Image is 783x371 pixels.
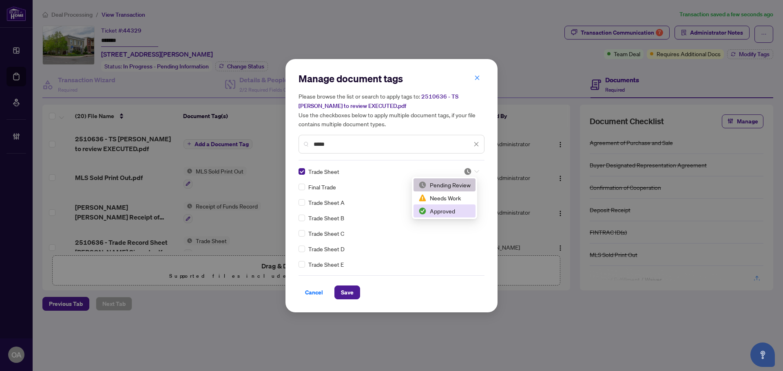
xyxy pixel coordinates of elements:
[414,178,476,191] div: Pending Review
[299,93,458,110] span: 2510636 - TS [PERSON_NAME] to review EXECUTED.pdf
[308,213,344,222] span: Trade Sheet B
[308,182,336,191] span: Final Trade
[299,285,330,299] button: Cancel
[308,167,339,176] span: Trade Sheet
[414,191,476,204] div: Needs Work
[418,193,471,202] div: Needs Work
[464,167,472,176] img: status
[414,204,476,217] div: Approved
[473,141,479,147] span: close
[305,286,323,299] span: Cancel
[341,286,354,299] span: Save
[750,342,775,367] button: Open asap
[464,167,479,176] span: Pending Review
[308,260,344,269] span: Trade Sheet E
[418,180,471,189] div: Pending Review
[308,198,345,207] span: Trade Sheet A
[299,92,484,128] h5: Please browse the list or search to apply tags to: Use the checkboxes below to apply multiple doc...
[418,181,427,189] img: status
[308,244,345,253] span: Trade Sheet D
[474,75,480,81] span: close
[418,194,427,202] img: status
[299,72,484,85] h2: Manage document tags
[334,285,360,299] button: Save
[418,207,427,215] img: status
[308,229,344,238] span: Trade Sheet C
[418,206,471,215] div: Approved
